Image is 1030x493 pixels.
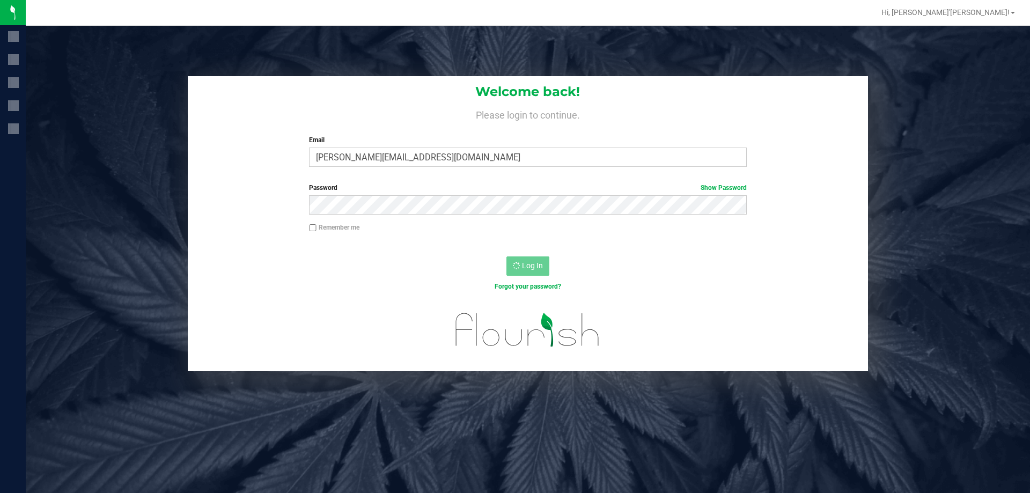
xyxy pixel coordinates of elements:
[881,8,1010,17] span: Hi, [PERSON_NAME]'[PERSON_NAME]!
[443,303,613,357] img: flourish_logo.svg
[309,135,746,145] label: Email
[309,184,337,192] span: Password
[309,224,317,232] input: Remember me
[522,261,543,270] span: Log In
[701,184,747,192] a: Show Password
[495,283,561,290] a: Forgot your password?
[188,85,868,99] h1: Welcome back!
[188,107,868,120] h4: Please login to continue.
[309,223,359,232] label: Remember me
[506,256,549,276] button: Log In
